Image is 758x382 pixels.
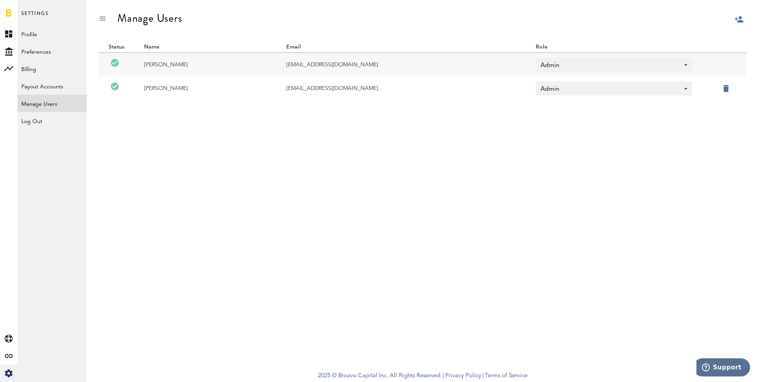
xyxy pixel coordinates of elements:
th: Status [99,38,134,52]
a: Manage Users [17,95,87,112]
td: [EMAIL_ADDRESS][DOMAIN_NAME] [276,77,526,100]
td: [EMAIL_ADDRESS][DOMAIN_NAME] [276,52,526,77]
a: Terms of Service [485,373,527,379]
th: Name [134,38,276,52]
div: Manage Users [117,12,182,24]
th: Role [526,38,702,52]
a: Payout Accounts [17,77,87,95]
td: [PERSON_NAME] [134,77,276,100]
span: Admin [540,59,680,72]
div: Log Out [17,112,87,126]
a: Preferences [17,43,87,60]
span: 2025 © Braavo Capital Inc. All Rights Reserved. [318,370,442,382]
th: Email [276,38,526,52]
a: Billing [17,60,87,77]
a: Privacy Policy [445,373,481,379]
span: Settings [21,9,49,25]
iframe: Öffnet ein Widget, in dem Sie weitere Informationen finden [696,358,750,378]
a: Profile [17,25,87,43]
span: Admin [540,82,680,96]
td: [PERSON_NAME] [134,52,276,77]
